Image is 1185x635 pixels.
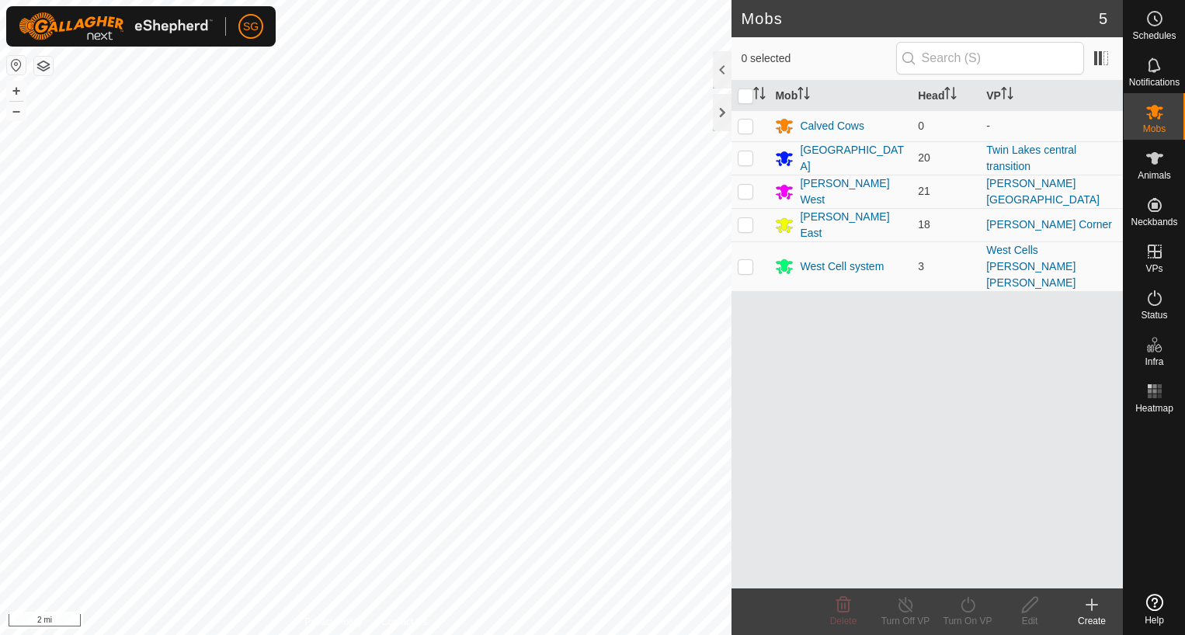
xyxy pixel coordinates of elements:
td: - [980,110,1123,141]
div: Calved Cows [800,118,864,134]
div: West Cell system [800,259,884,275]
span: Help [1145,616,1164,625]
a: Privacy Policy [304,615,363,629]
div: [PERSON_NAME] East [800,209,905,241]
th: Head [912,81,980,111]
p-sorticon: Activate to sort [1001,89,1013,102]
span: VPs [1145,264,1162,273]
input: Search (S) [896,42,1084,75]
th: Mob [769,81,912,111]
span: Notifications [1129,78,1180,87]
span: Status [1141,311,1167,320]
a: Twin Lakes central transition [986,144,1076,172]
div: Create [1061,614,1123,628]
span: Animals [1138,171,1171,180]
p-sorticon: Activate to sort [944,89,957,102]
button: – [7,102,26,120]
span: 21 [918,185,930,197]
span: Mobs [1143,124,1166,134]
div: [GEOGRAPHIC_DATA] [800,142,905,175]
span: SG [243,19,259,35]
span: 3 [918,260,924,272]
div: [PERSON_NAME] West [800,175,905,208]
a: [PERSON_NAME] Corner [986,218,1112,231]
h2: Mobs [741,9,1098,28]
a: Contact Us [381,615,427,629]
a: [PERSON_NAME][GEOGRAPHIC_DATA] [986,177,1100,206]
a: Help [1124,588,1185,631]
span: Delete [830,616,857,626]
span: Neckbands [1131,217,1177,227]
button: + [7,82,26,100]
div: Turn On VP [937,614,999,628]
span: Schedules [1132,31,1176,40]
p-sorticon: Activate to sort [798,89,810,102]
span: 0 [918,120,924,132]
div: Turn Off VP [874,614,937,628]
span: Infra [1145,357,1163,366]
span: 18 [918,218,930,231]
span: 20 [918,151,930,164]
span: 0 selected [741,50,895,67]
img: Gallagher Logo [19,12,213,40]
p-sorticon: Activate to sort [753,89,766,102]
span: 5 [1099,7,1107,30]
button: Map Layers [34,57,53,75]
span: Heatmap [1135,404,1173,413]
div: Edit [999,614,1061,628]
th: VP [980,81,1123,111]
a: West Cells [PERSON_NAME] [PERSON_NAME] [986,244,1076,289]
button: Reset Map [7,56,26,75]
